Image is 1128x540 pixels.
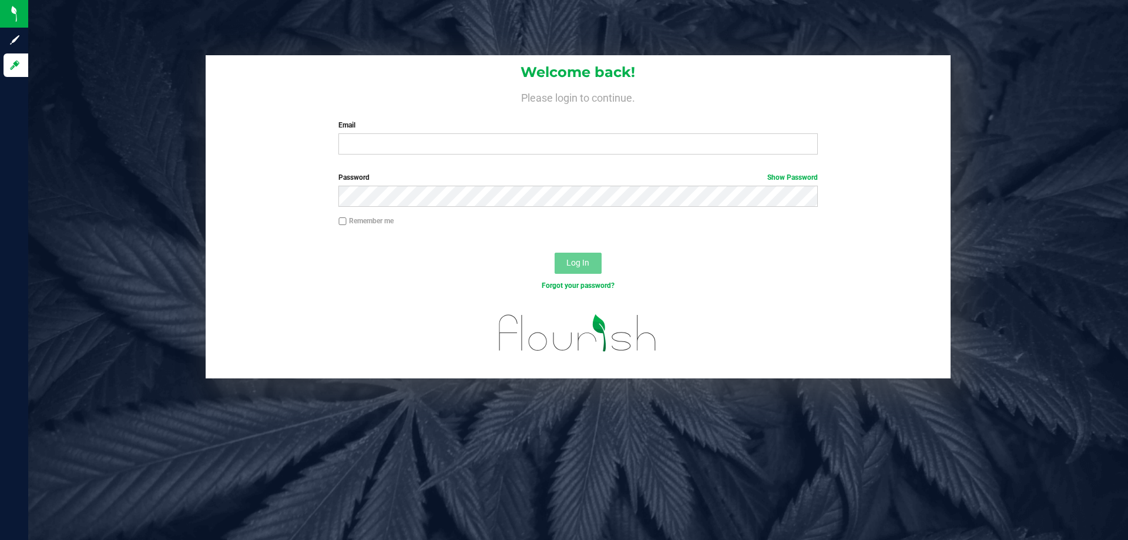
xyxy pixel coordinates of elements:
[338,216,394,226] label: Remember me
[206,89,951,103] h4: Please login to continue.
[338,173,370,182] span: Password
[9,59,21,71] inline-svg: Log in
[555,253,602,274] button: Log In
[338,120,817,130] label: Email
[9,34,21,46] inline-svg: Sign up
[542,281,615,290] a: Forgot your password?
[566,258,589,267] span: Log In
[485,303,671,363] img: flourish_logo.svg
[338,217,347,226] input: Remember me
[767,173,818,182] a: Show Password
[206,65,951,80] h1: Welcome back!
